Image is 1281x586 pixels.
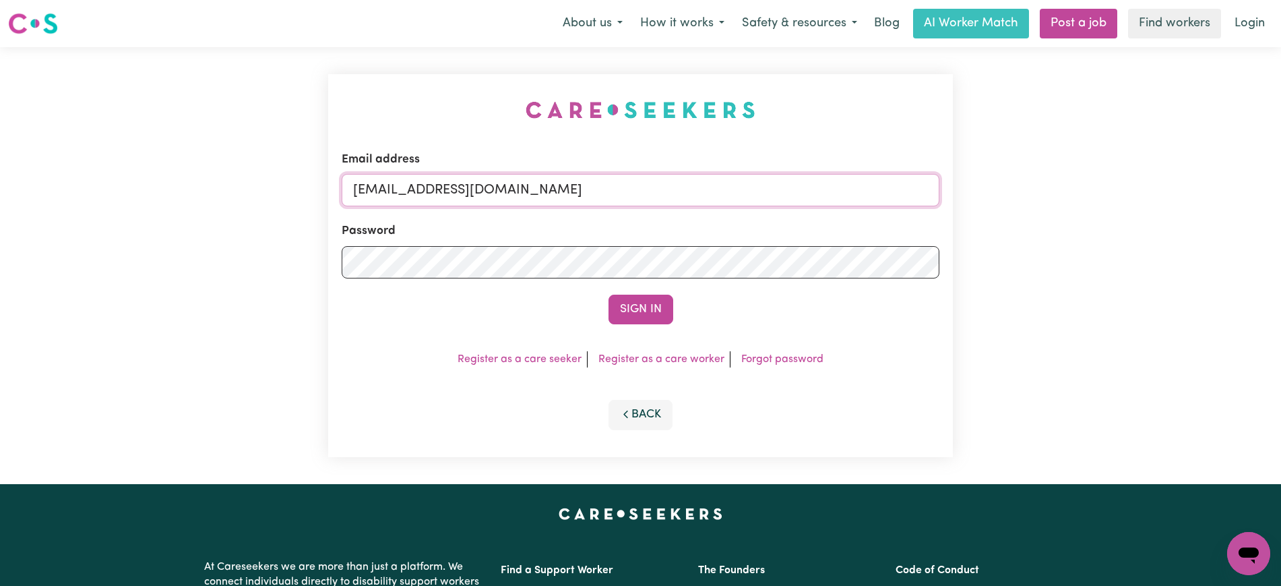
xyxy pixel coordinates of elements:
a: Login [1226,9,1273,38]
iframe: Button to launch messaging window [1227,532,1270,575]
a: The Founders [698,565,765,576]
button: Back [608,400,673,430]
a: Post a job [1040,9,1117,38]
button: Sign In [608,295,673,324]
a: AI Worker Match [913,9,1029,38]
label: Email address [342,151,420,169]
button: Safety & resources [733,9,866,38]
label: Password [342,223,396,240]
button: How it works [631,9,733,38]
button: About us [554,9,631,38]
a: Find workers [1128,9,1221,38]
a: Blog [866,9,908,38]
a: Careseekers logo [8,8,58,39]
a: Code of Conduct [896,565,979,576]
a: Register as a care worker [598,354,724,365]
a: Register as a care seeker [458,354,582,365]
a: Forgot password [741,354,823,365]
img: Careseekers logo [8,11,58,36]
a: Find a Support Worker [501,565,613,576]
input: Email address [342,174,939,206]
a: Careseekers home page [559,508,722,519]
